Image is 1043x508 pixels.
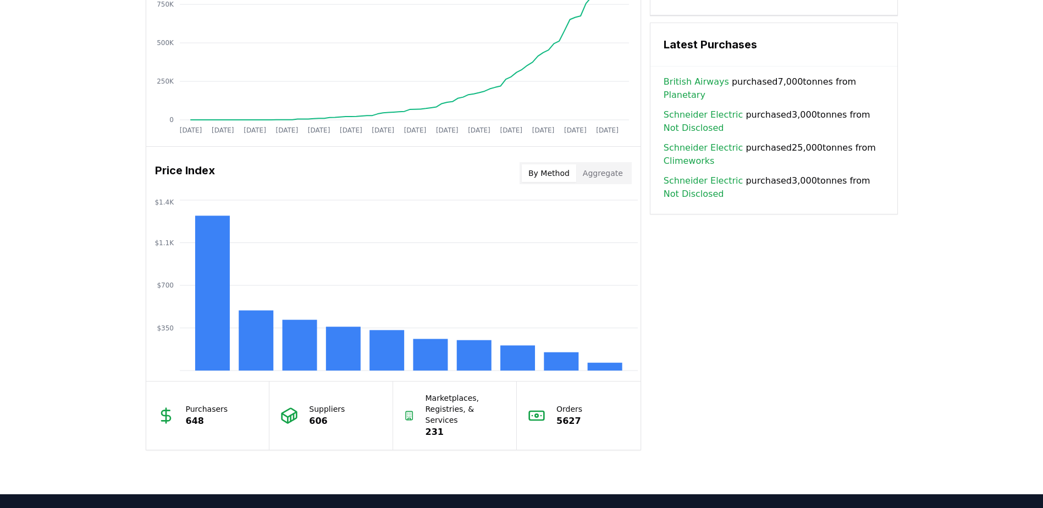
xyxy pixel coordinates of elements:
[468,126,490,134] tspan: [DATE]
[564,126,587,134] tspan: [DATE]
[154,239,174,247] tspan: $1.1K
[309,404,345,415] p: Suppliers
[275,126,298,134] tspan: [DATE]
[186,415,228,428] p: 648
[664,89,705,102] a: Planetary
[211,126,234,134] tspan: [DATE]
[426,426,506,439] p: 231
[664,75,729,89] a: British Airways
[157,324,174,332] tspan: $350
[500,126,522,134] tspan: [DATE]
[169,116,174,124] tspan: 0
[340,126,362,134] tspan: [DATE]
[157,39,174,47] tspan: 500K
[664,141,884,168] span: purchased 25,000 tonnes from
[664,141,743,154] a: Schneider Electric
[155,162,215,184] h3: Price Index
[664,187,724,201] a: Not Disclosed
[664,122,724,135] a: Not Disclosed
[556,404,582,415] p: Orders
[664,154,715,168] a: Climeworks
[664,174,884,201] span: purchased 3,000 tonnes from
[372,126,394,134] tspan: [DATE]
[244,126,266,134] tspan: [DATE]
[664,108,743,122] a: Schneider Electric
[556,415,582,428] p: 5627
[664,75,884,102] span: purchased 7,000 tonnes from
[157,1,174,8] tspan: 750K
[426,393,506,426] p: Marketplaces, Registries, & Services
[576,164,630,182] button: Aggregate
[307,126,330,134] tspan: [DATE]
[154,198,174,206] tspan: $1.4K
[157,281,174,289] tspan: $700
[664,36,884,53] h3: Latest Purchases
[309,415,345,428] p: 606
[664,174,743,187] a: Schneider Electric
[435,126,458,134] tspan: [DATE]
[186,404,228,415] p: Purchasers
[404,126,426,134] tspan: [DATE]
[157,78,174,85] tspan: 250K
[179,126,202,134] tspan: [DATE]
[596,126,619,134] tspan: [DATE]
[532,126,554,134] tspan: [DATE]
[522,164,576,182] button: By Method
[664,108,884,135] span: purchased 3,000 tonnes from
